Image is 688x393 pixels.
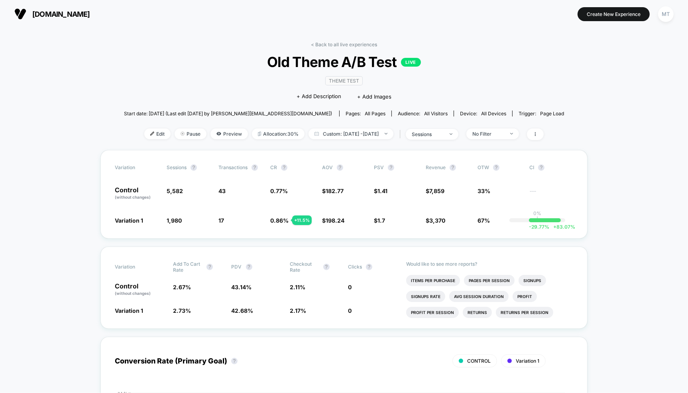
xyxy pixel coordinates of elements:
[115,164,159,171] span: Variation
[210,128,248,139] span: Preview
[366,264,372,270] button: ?
[510,133,513,134] img: end
[270,217,289,224] span: 0.86 %
[322,164,333,170] span: AOV
[463,307,492,318] li: Returns
[115,283,165,296] p: Control
[377,188,387,194] span: 1.41
[115,291,151,296] span: (without changes)
[385,133,387,134] img: end
[365,111,385,117] span: all pages
[309,128,393,139] span: Custom: [DATE] - [DATE]
[467,358,491,364] span: CONTROL
[388,164,394,171] button: ?
[337,164,343,171] button: ?
[115,217,143,224] span: Variation 1
[406,307,459,318] li: Profit Per Session
[326,217,344,224] span: 198.24
[537,216,538,222] p: |
[252,128,305,139] span: Allocation: 30%
[429,188,444,194] span: 7,859
[412,131,444,137] div: sessions
[290,261,319,273] span: Checkout Rate
[290,307,306,314] span: 2.17 %
[297,93,341,101] span: + Add Description
[538,164,545,171] button: ?
[406,291,445,302] li: Signups Rate
[231,358,238,364] button: ?
[290,284,305,290] span: 2.11 %
[454,111,512,117] span: Device:
[115,195,151,199] span: (without changes)
[426,217,445,224] span: $
[478,164,521,171] span: OTW
[232,284,252,290] span: 43.14 %
[12,8,92,20] button: [DOMAIN_NAME]
[270,188,288,194] span: 0.77 %
[519,275,546,286] li: Signups
[115,261,159,273] span: Variation
[175,128,206,139] span: Pause
[553,224,556,230] span: +
[406,261,573,267] p: Would like to see more reports?
[115,307,143,314] span: Variation 1
[232,264,242,270] span: PDV
[374,217,385,224] span: $
[472,131,504,137] div: No Filter
[167,188,183,194] span: 5,582
[167,164,187,170] span: Sessions
[529,164,573,171] span: CI
[191,164,197,171] button: ?
[346,111,385,117] div: Pages:
[429,217,445,224] span: 3,370
[32,10,90,18] span: [DOMAIN_NAME]
[146,53,542,70] span: Old Theme A/B Test
[173,307,191,314] span: 2.73 %
[478,188,490,194] span: 33%
[218,188,226,194] span: 43
[658,6,674,22] div: MT
[377,217,385,224] span: 1.7
[513,291,537,302] li: Profit
[540,111,564,117] span: Page Load
[218,164,248,170] span: Transactions
[529,189,573,200] span: ---
[326,188,344,194] span: 182.77
[656,6,676,22] button: MT
[401,58,421,67] p: LIVE
[549,224,575,230] span: 83.07 %
[464,275,515,286] li: Pages Per Session
[173,261,202,273] span: Add To Cart Rate
[325,76,363,85] span: Theme Test
[246,264,252,270] button: ?
[232,307,254,314] span: 42.68 %
[322,188,344,194] span: $
[115,187,159,200] p: Control
[311,41,377,47] a: < Back to all live experiences
[14,8,26,20] img: Visually logo
[374,188,387,194] span: $
[322,217,344,224] span: $
[348,307,352,314] span: 0
[150,132,154,136] img: edit
[348,284,352,290] span: 0
[397,128,406,140] span: |
[315,132,319,136] img: calendar
[270,164,277,170] span: CR
[426,188,444,194] span: $
[481,111,506,117] span: all devices
[292,215,312,225] div: + 11.5 %
[144,128,171,139] span: Edit
[281,164,287,171] button: ?
[348,264,362,270] span: Clicks
[519,111,564,117] div: Trigger:
[323,264,330,270] button: ?
[496,307,553,318] li: Returns Per Session
[424,111,448,117] span: All Visitors
[578,7,650,21] button: Create New Experience
[478,217,490,224] span: 67%
[493,164,499,171] button: ?
[450,164,456,171] button: ?
[206,264,213,270] button: ?
[426,164,446,170] span: Revenue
